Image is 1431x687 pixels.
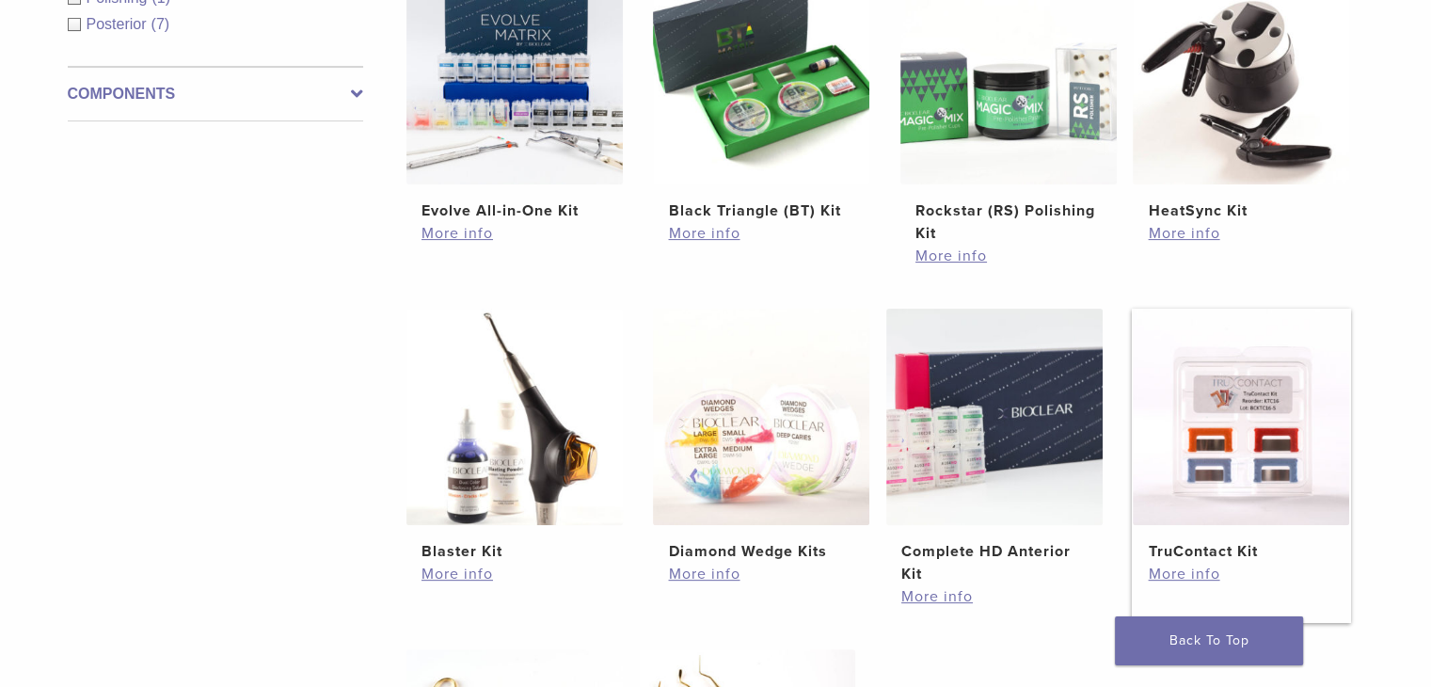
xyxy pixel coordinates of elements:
[1148,222,1334,245] a: More info
[653,309,869,525] img: Diamond Wedge Kits
[405,309,625,563] a: Blaster KitBlaster Kit
[68,83,363,105] label: Components
[1115,616,1303,665] a: Back To Top
[421,540,608,563] h2: Blaster Kit
[1148,540,1334,563] h2: TruContact Kit
[668,222,854,245] a: More info
[915,200,1102,245] h2: Rockstar (RS) Polishing Kit
[1133,309,1349,525] img: TruContact Kit
[668,200,854,222] h2: Black Triangle (BT) Kit
[668,540,854,563] h2: Diamond Wedge Kits
[151,16,170,32] span: (7)
[668,563,854,585] a: More info
[421,563,608,585] a: More info
[886,309,1103,525] img: Complete HD Anterior Kit
[915,245,1102,267] a: More info
[901,540,1088,585] h2: Complete HD Anterior Kit
[1132,309,1351,563] a: TruContact KitTruContact Kit
[421,222,608,245] a: More info
[1148,200,1334,222] h2: HeatSync Kit
[885,309,1105,585] a: Complete HD Anterior KitComplete HD Anterior Kit
[901,585,1088,608] a: More info
[1148,563,1334,585] a: More info
[406,309,623,525] img: Blaster Kit
[421,200,608,222] h2: Evolve All-in-One Kit
[652,309,871,563] a: Diamond Wedge KitsDiamond Wedge Kits
[87,16,151,32] span: Posterior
